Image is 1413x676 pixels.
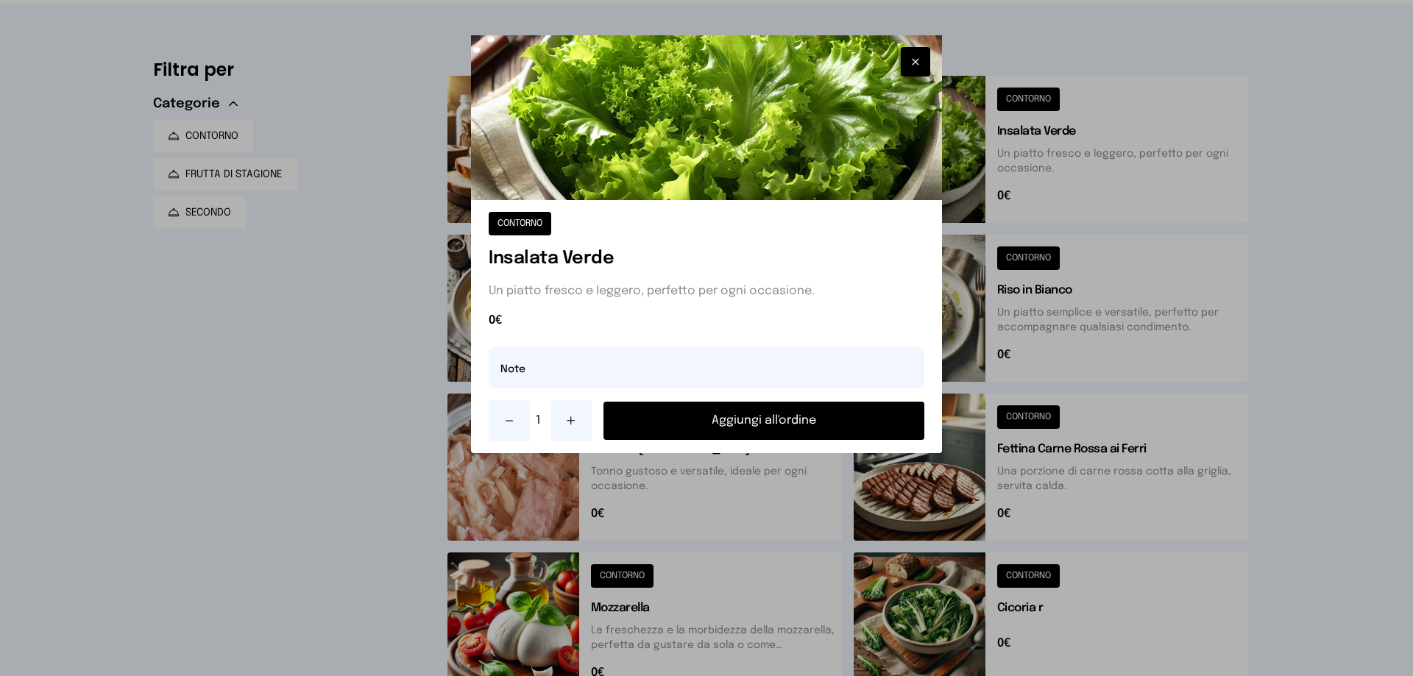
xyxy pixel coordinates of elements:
[471,35,942,200] img: Insalata Verde
[489,212,551,235] button: CONTORNO
[489,247,924,271] h1: Insalata Verde
[489,282,924,300] p: Un piatto fresco e leggero, perfetto per ogni occasione.
[603,402,924,440] button: Aggiungi all'ordine
[536,412,545,430] span: 1
[489,312,924,330] span: 0€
